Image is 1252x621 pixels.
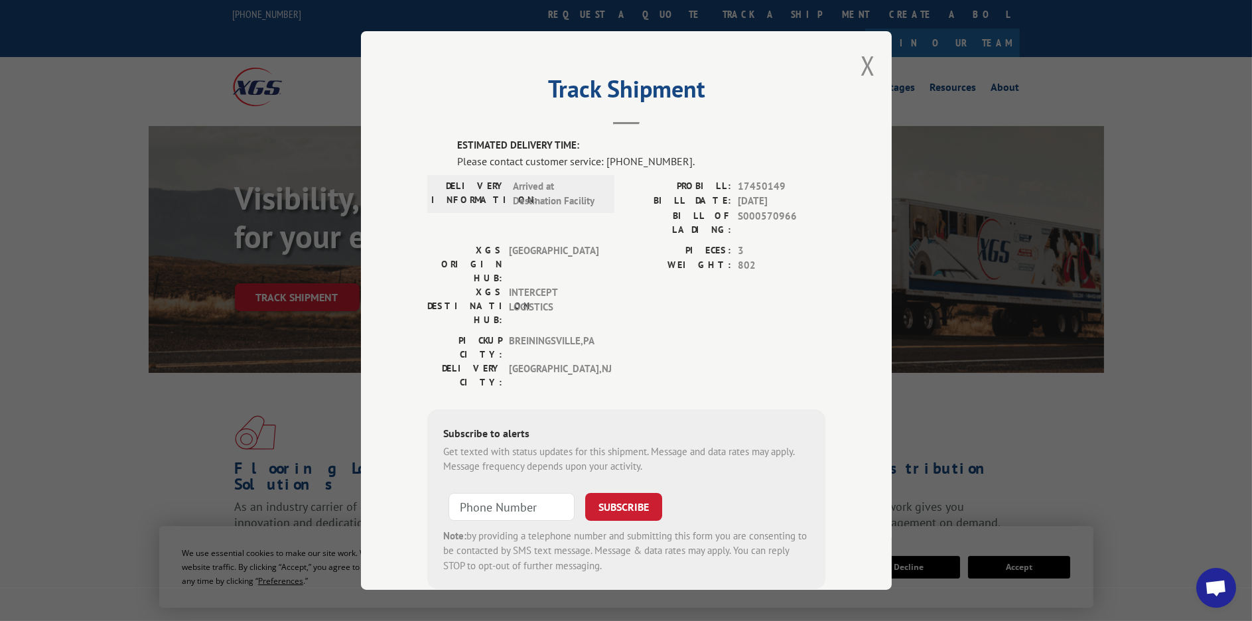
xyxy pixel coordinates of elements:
[626,178,731,194] label: PROBILL:
[626,243,731,258] label: PIECES:
[1196,568,1236,608] a: Open chat
[738,194,825,209] span: [DATE]
[443,529,466,541] strong: Note:
[738,258,825,273] span: 802
[427,243,502,285] label: XGS ORIGIN HUB:
[449,492,575,520] input: Phone Number
[443,444,809,474] div: Get texted with status updates for this shipment. Message and data rates may apply. Message frequ...
[431,178,506,208] label: DELIVERY INFORMATION:
[585,492,662,520] button: SUBSCRIBE
[457,153,825,169] div: Please contact customer service: [PHONE_NUMBER].
[513,178,602,208] span: Arrived at Destination Facility
[427,285,502,326] label: XGS DESTINATION HUB:
[427,80,825,105] h2: Track Shipment
[509,333,598,361] span: BREININGSVILLE , PA
[457,138,825,153] label: ESTIMATED DELIVERY TIME:
[738,208,825,236] span: S000570966
[626,258,731,273] label: WEIGHT:
[509,243,598,285] span: [GEOGRAPHIC_DATA]
[626,208,731,236] label: BILL OF LADING:
[509,361,598,389] span: [GEOGRAPHIC_DATA] , NJ
[738,243,825,258] span: 3
[427,333,502,361] label: PICKUP CITY:
[443,528,809,573] div: by providing a telephone number and submitting this form you are consenting to be contacted by SM...
[427,361,502,389] label: DELIVERY CITY:
[443,425,809,444] div: Subscribe to alerts
[509,285,598,326] span: INTERCEPT LOGISTICS
[626,194,731,209] label: BILL DATE:
[738,178,825,194] span: 17450149
[861,48,875,83] button: Close modal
